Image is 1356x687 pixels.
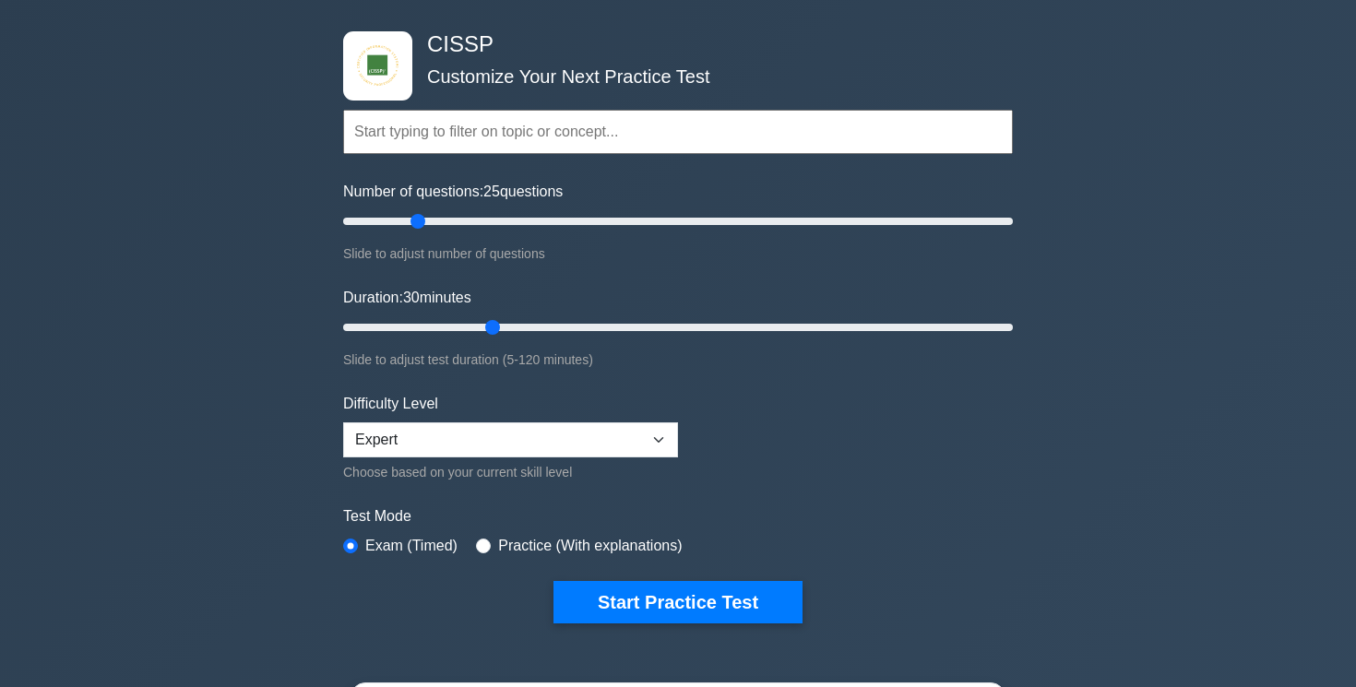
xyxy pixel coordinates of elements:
[343,461,678,483] div: Choose based on your current skill level
[343,505,1013,527] label: Test Mode
[343,349,1013,371] div: Slide to adjust test duration (5-120 minutes)
[420,31,922,58] h4: CISSP
[365,535,458,557] label: Exam (Timed)
[343,393,438,415] label: Difficulty Level
[498,535,682,557] label: Practice (With explanations)
[483,184,500,199] span: 25
[343,243,1013,265] div: Slide to adjust number of questions
[403,290,420,305] span: 30
[343,110,1013,154] input: Start typing to filter on topic or concept...
[343,287,471,309] label: Duration: minutes
[343,181,563,203] label: Number of questions: questions
[553,581,803,623] button: Start Practice Test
